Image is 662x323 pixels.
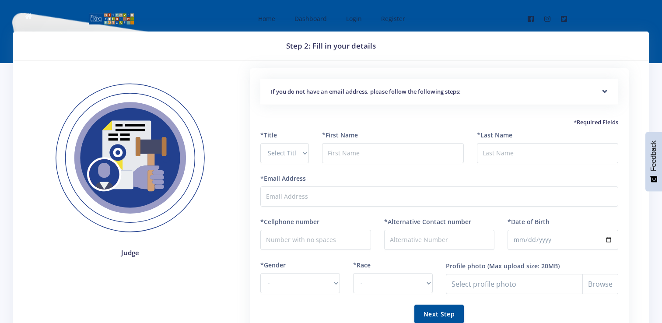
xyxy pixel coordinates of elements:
h4: Judge [40,248,220,258]
span: Dashboard [294,14,327,23]
label: *Race [353,260,371,270]
label: (Max upload size: 20MB) [487,261,560,270]
span: Register [381,14,405,23]
label: *Email Address [260,174,306,183]
span: Feedback [650,140,658,171]
h5: If you do not have an email address, please follow the following steps: [271,88,608,96]
input: Email Address [260,186,618,207]
img: Judges [40,68,220,248]
h3: Step 2: Fill in your details [24,40,638,52]
label: *Gender [260,260,286,270]
input: Last Name [477,143,618,163]
a: Dashboard [286,7,334,30]
label: *First Name [322,130,358,140]
span: Login [346,14,362,23]
img: logo01.png [88,12,134,25]
label: *Cellphone number [260,217,319,226]
input: Number with no spaces [260,230,371,250]
a: Login [337,7,369,30]
a: Register [372,7,412,30]
label: *Title [260,130,277,140]
label: *Last Name [477,130,512,140]
input: Alternative Number [384,230,495,250]
h5: *Required Fields [260,118,618,127]
label: *Alternative Contact number [384,217,471,226]
input: First Name [322,143,463,163]
span: Home [258,14,275,23]
label: *Date of Birth [508,217,550,226]
button: Feedback - Show survey [645,132,662,191]
a: Home [249,7,282,30]
label: Profile photo [446,261,486,270]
